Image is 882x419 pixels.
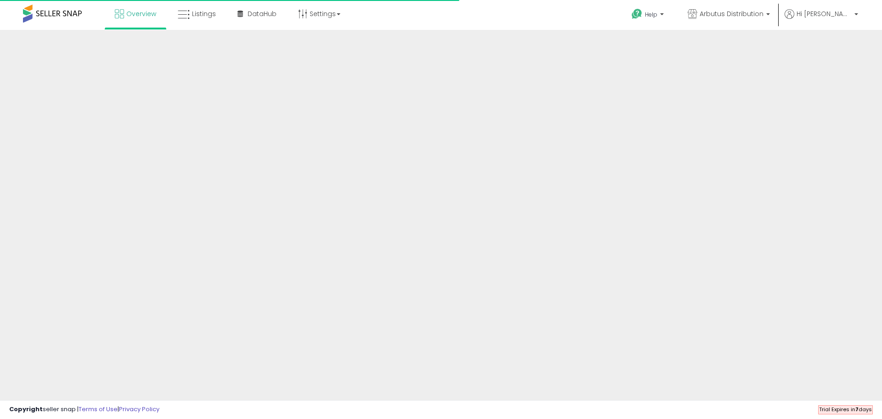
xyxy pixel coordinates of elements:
[631,8,643,20] i: Get Help
[9,405,43,413] strong: Copyright
[119,405,159,413] a: Privacy Policy
[624,1,673,30] a: Help
[855,406,859,413] b: 7
[785,9,858,30] a: Hi [PERSON_NAME]
[819,406,872,413] span: Trial Expires in days
[9,405,159,414] div: seller snap | |
[645,11,657,18] span: Help
[79,405,118,413] a: Terms of Use
[700,9,763,18] span: Arbutus Distribution
[126,9,156,18] span: Overview
[797,9,852,18] span: Hi [PERSON_NAME]
[248,9,277,18] span: DataHub
[192,9,216,18] span: Listings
